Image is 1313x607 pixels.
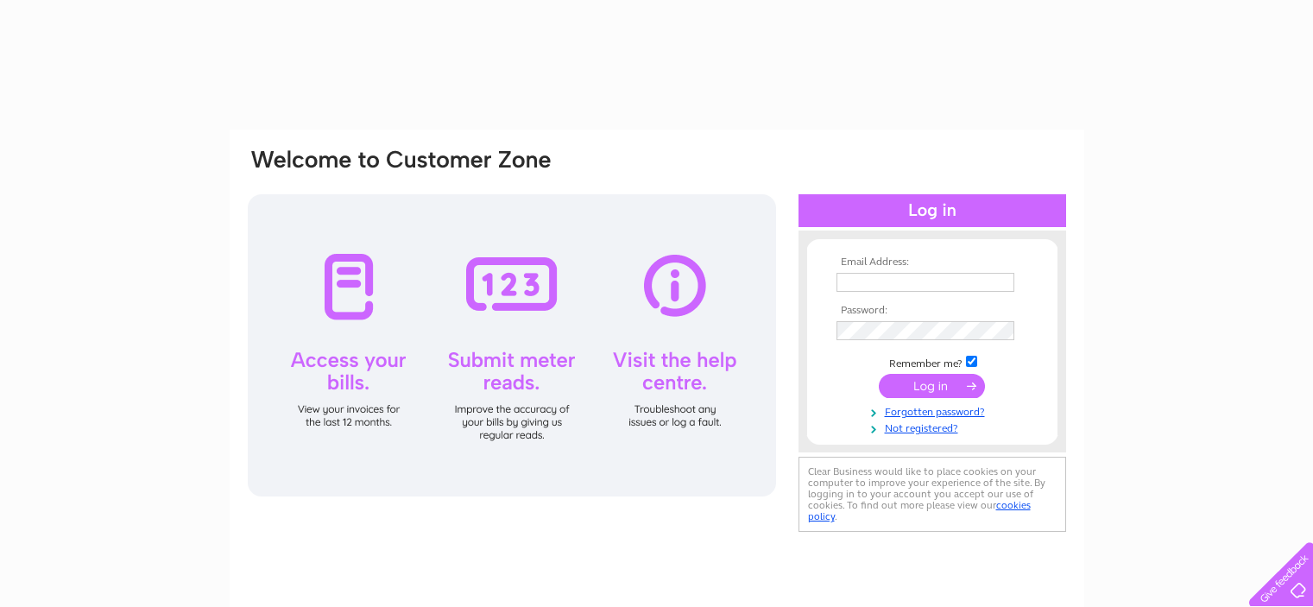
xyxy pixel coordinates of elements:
a: Not registered? [836,419,1032,435]
td: Remember me? [832,353,1032,370]
div: Clear Business would like to place cookies on your computer to improve your experience of the sit... [799,457,1066,532]
th: Password: [832,305,1032,317]
th: Email Address: [832,256,1032,269]
a: Forgotten password? [836,402,1032,419]
a: cookies policy [808,499,1031,522]
input: Submit [879,374,985,398]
